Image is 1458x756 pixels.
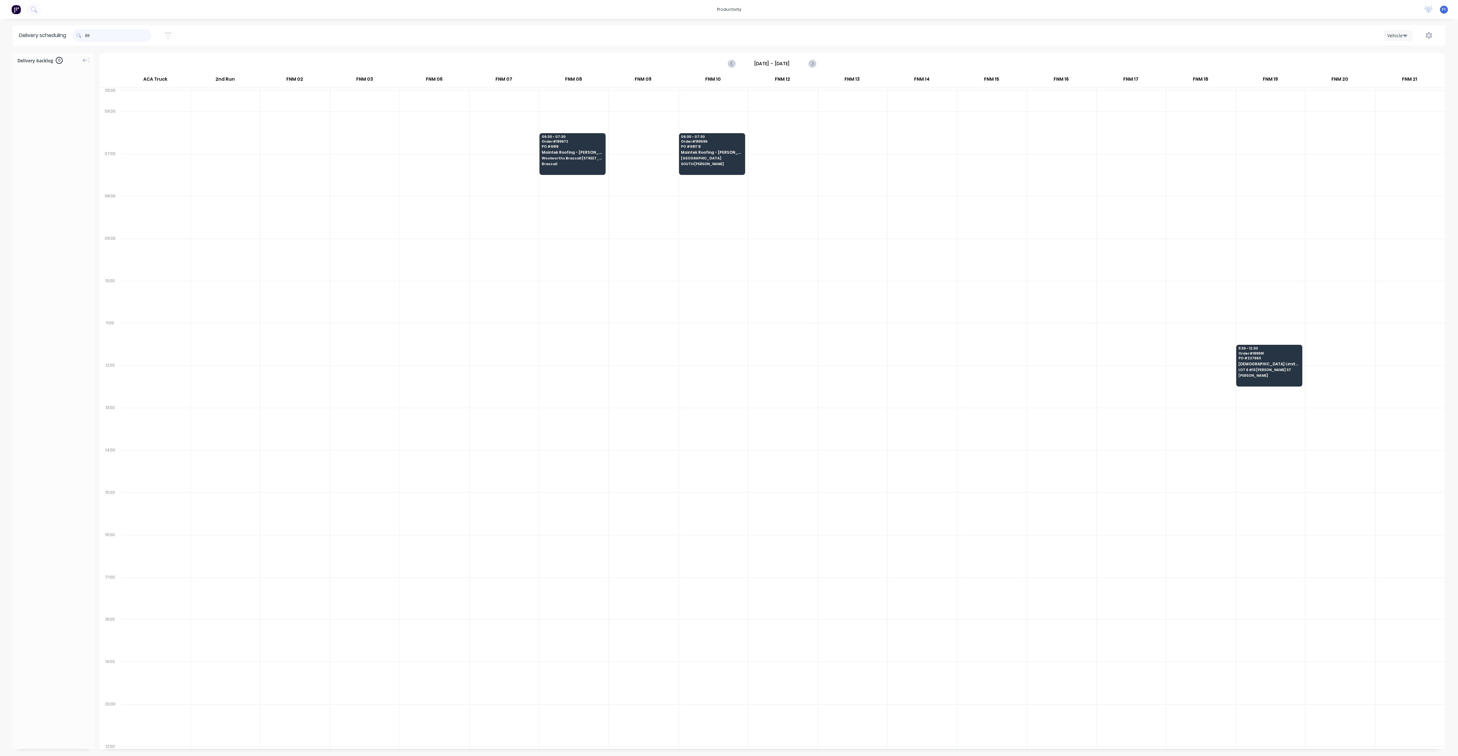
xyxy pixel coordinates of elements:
span: Order # 189691 [1238,351,1300,355]
div: FNM 13 [818,74,887,88]
div: FNM 17 [1096,74,1166,88]
div: 10:00 [99,277,121,319]
div: 15:00 [99,489,121,531]
span: PO # 227663 [1238,356,1300,360]
div: 20:00 [99,700,121,743]
div: ACA Truck [121,74,190,88]
div: 16:00 [99,531,121,573]
button: Vehicle [1384,30,1412,41]
div: 18:00 [99,616,121,658]
span: PO # 6917 B [681,145,742,148]
span: [GEOGRAPHIC_DATA] [681,156,742,160]
span: 06:30 - 07:30 [681,135,742,139]
span: LOT 6 #13 [PERSON_NAME] ST [1238,368,1300,372]
div: 14:00 [99,446,121,489]
div: FNM 20 [1305,74,1374,88]
div: Delivery scheduling [13,25,72,46]
div: FNM 19 [1236,74,1305,88]
span: 0 [56,57,63,64]
div: FNM 09 [608,74,678,88]
div: FNM 08 [539,74,608,88]
div: 07:00 [99,150,121,192]
div: 05:30 [99,87,121,108]
div: 09:00 [99,235,121,277]
span: PO # 6919 [542,145,603,148]
span: Maintek Roofing - [PERSON_NAME] [542,150,603,154]
div: 2nd Run [190,74,260,88]
span: Order # 189672 [542,139,603,143]
span: SOUTH [PERSON_NAME] [681,162,742,166]
img: Factory [11,5,21,14]
div: 08:00 [99,192,121,235]
div: 12:00 [99,362,121,404]
div: 19:00 [99,658,121,700]
div: FNM 06 [400,74,469,88]
span: 06:30 - 07:30 [542,135,603,139]
span: [PERSON_NAME] [1238,374,1300,377]
div: FNM 16 [1026,74,1096,88]
div: 11:00 [99,319,121,362]
div: FNM 07 [469,74,539,88]
div: FNM 21 [1375,74,1444,88]
span: Maintek Roofing - [PERSON_NAME] [681,150,742,154]
span: Brassall [542,162,603,166]
input: Search for orders [85,29,152,42]
div: Vehicle [1387,32,1406,39]
div: FNM 12 [748,74,817,88]
span: [DEMOGRAPHIC_DATA] Limited T/as Joii Roofing [1238,362,1300,366]
div: 13:00 [99,404,121,446]
div: 06:00 [99,108,121,150]
span: F1 [1442,7,1446,12]
span: Woolworths Brassall [STREET_ADDRESS] [542,156,603,160]
div: 21:00 [99,743,121,750]
div: FNM 18 [1166,74,1235,88]
div: FNM 15 [957,74,1026,88]
span: 11:30 - 12:30 [1238,346,1300,350]
span: Order # 189595 [681,139,742,143]
div: FNM 14 [887,74,956,88]
div: FNM 02 [260,74,329,88]
div: productivity [714,5,745,14]
div: 17:00 [99,573,121,616]
span: Delivery backlog [17,57,53,64]
div: FNM 10 [678,74,747,88]
div: FNM 03 [330,74,399,88]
